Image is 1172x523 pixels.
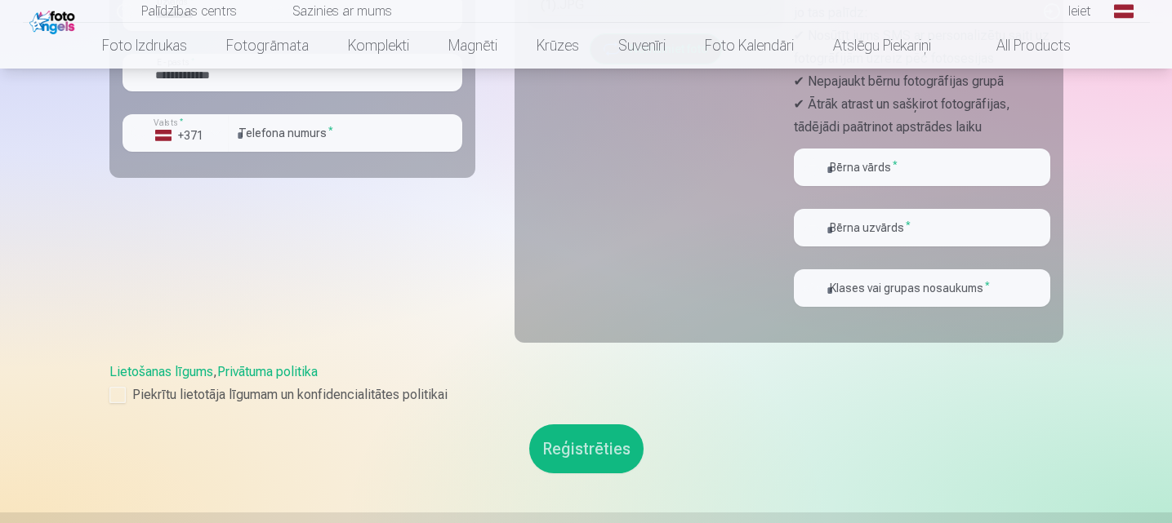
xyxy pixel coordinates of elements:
[109,362,1063,405] div: ,
[517,23,599,69] a: Krūzes
[685,23,813,69] a: Foto kalendāri
[109,364,213,379] a: Lietošanas līgums
[529,424,644,473] button: Reģistrēties
[599,23,685,69] a: Suvenīri
[794,70,1050,93] p: ✔ Nepajaukt bērnu fotogrāfijas grupā
[123,114,229,152] button: Valsts*+371
[813,23,951,69] a: Atslēgu piekariņi
[109,385,1063,405] label: Piekrītu lietotāja līgumam un konfidencialitātes politikai
[794,93,1050,139] p: ✔ Ātrāk atrast un sašķirot fotogrāfijas, tādējādi paātrinot apstrādes laiku
[82,23,207,69] a: Foto izdrukas
[149,117,189,129] label: Valsts
[429,23,517,69] a: Magnēti
[155,127,204,144] div: +371
[29,7,79,34] img: /fa1
[328,23,429,69] a: Komplekti
[951,23,1090,69] a: All products
[217,364,318,379] a: Privātuma politika
[207,23,328,69] a: Fotogrāmata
